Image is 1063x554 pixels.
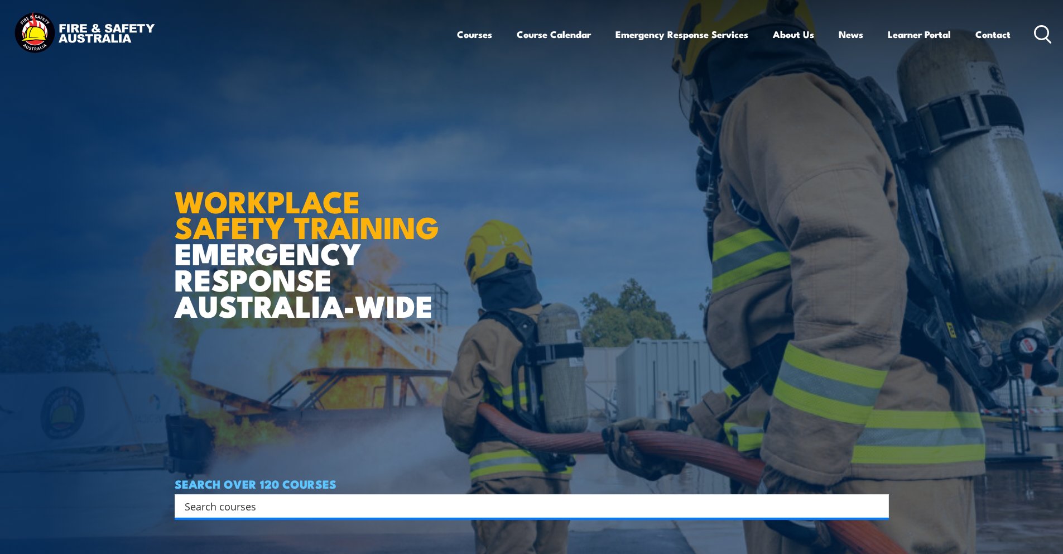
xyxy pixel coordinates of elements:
input: Search input [185,498,864,514]
a: Contact [975,20,1011,49]
h1: EMERGENCY RESPONSE AUSTRALIA-WIDE [175,160,448,318]
button: Search magnifier button [869,498,885,514]
h4: SEARCH OVER 120 COURSES [175,477,889,490]
a: Courses [457,20,492,49]
form: Search form [187,498,867,514]
a: Course Calendar [517,20,591,49]
a: Learner Portal [888,20,951,49]
a: About Us [773,20,814,49]
a: News [839,20,863,49]
a: Emergency Response Services [615,20,748,49]
strong: WORKPLACE SAFETY TRAINING [175,177,439,250]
